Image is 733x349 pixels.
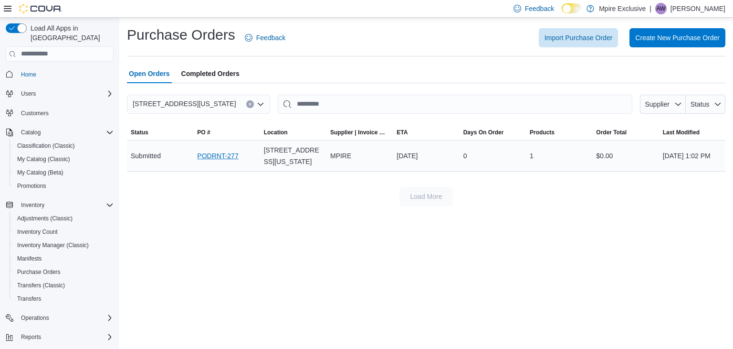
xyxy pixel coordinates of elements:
[397,129,408,136] span: ETA
[599,3,646,14] p: Mpire Exclusive
[2,87,117,100] button: Users
[17,199,48,211] button: Inventory
[463,150,467,162] span: 0
[463,129,504,136] span: Days On Order
[13,153,74,165] a: My Catalog (Classic)
[635,33,720,43] span: Create New Purchase Order
[2,67,117,81] button: Home
[10,279,117,292] button: Transfers (Classic)
[10,239,117,252] button: Inventory Manager (Classic)
[21,314,49,322] span: Operations
[127,25,235,44] h1: Purchase Orders
[393,125,459,140] button: ETA
[197,150,238,162] a: PODRNT-277
[17,312,53,324] button: Operations
[17,331,45,343] button: Reports
[17,282,65,289] span: Transfers (Classic)
[393,146,459,165] div: [DATE]
[17,199,114,211] span: Inventory
[649,3,651,14] p: |
[326,146,393,165] div: MPIRE
[562,3,582,13] input: Dark Mode
[17,127,114,138] span: Catalog
[530,129,555,136] span: Products
[17,69,40,80] a: Home
[127,125,193,140] button: Status
[17,255,42,262] span: Manifests
[2,330,117,344] button: Reports
[264,144,323,167] span: [STREET_ADDRESS][US_STATE]
[13,167,114,178] span: My Catalog (Beta)
[10,292,117,305] button: Transfers
[13,293,114,305] span: Transfers
[13,180,50,192] a: Promotions
[17,228,58,236] span: Inventory Count
[10,139,117,153] button: Classification (Classic)
[13,240,93,251] a: Inventory Manager (Classic)
[19,4,62,13] img: Cova
[13,213,76,224] a: Adjustments (Classic)
[13,240,114,251] span: Inventory Manager (Classic)
[260,125,326,140] button: Location
[21,201,44,209] span: Inventory
[545,33,612,43] span: Import Purchase Order
[13,167,67,178] a: My Catalog (Beta)
[410,192,442,201] span: Load More
[21,109,49,117] span: Customers
[21,333,41,341] span: Reports
[691,100,710,108] span: Status
[2,198,117,212] button: Inventory
[17,312,114,324] span: Operations
[525,4,554,13] span: Feedback
[17,107,114,119] span: Customers
[13,253,45,264] a: Manifests
[13,293,45,305] a: Transfers
[131,129,148,136] span: Status
[539,28,618,47] button: Import Purchase Order
[655,3,667,14] div: Alexsa Whaley
[17,268,61,276] span: Purchase Orders
[17,215,73,222] span: Adjustments (Classic)
[10,179,117,193] button: Promotions
[17,182,46,190] span: Promotions
[17,88,114,99] span: Users
[13,253,114,264] span: Manifests
[17,142,75,150] span: Classification (Classic)
[686,95,725,114] button: Status
[17,127,44,138] button: Catalog
[596,129,627,136] span: Order Total
[13,280,114,291] span: Transfers (Classic)
[10,166,117,179] button: My Catalog (Beta)
[17,295,41,303] span: Transfers
[659,146,725,165] div: [DATE] 1:02 PM
[13,280,69,291] a: Transfers (Classic)
[592,125,659,140] button: Order Total
[670,3,725,14] p: [PERSON_NAME]
[399,187,453,206] button: Load More
[181,64,240,83] span: Completed Orders
[10,212,117,225] button: Adjustments (Classic)
[246,100,254,108] button: Clear input
[256,33,285,43] span: Feedback
[13,140,114,152] span: Classification (Classic)
[17,108,52,119] a: Customers
[21,90,36,98] span: Users
[10,252,117,265] button: Manifests
[17,155,70,163] span: My Catalog (Classic)
[2,106,117,120] button: Customers
[21,71,36,78] span: Home
[13,180,114,192] span: Promotions
[13,226,62,238] a: Inventory Count
[193,125,260,140] button: PO #
[530,150,534,162] span: 1
[629,28,725,47] button: Create New Purchase Order
[278,95,632,114] input: This is a search bar. After typing your query, hit enter to filter the results lower in the page.
[330,129,389,136] span: Supplier | Invoice Number
[656,3,665,14] span: AW
[17,241,89,249] span: Inventory Manager (Classic)
[663,129,700,136] span: Last Modified
[264,129,288,136] span: Location
[640,95,686,114] button: Supplier
[21,129,41,136] span: Catalog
